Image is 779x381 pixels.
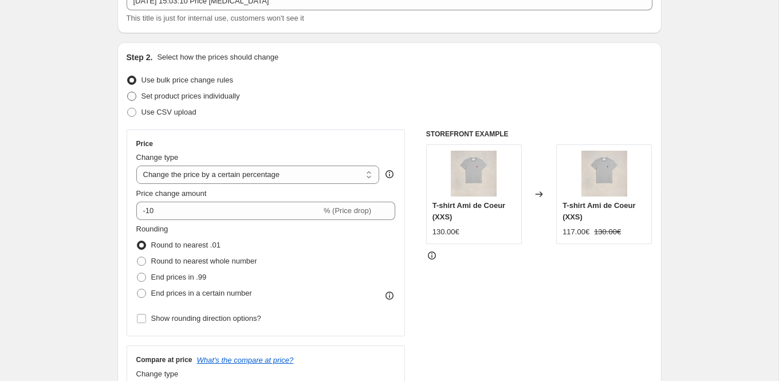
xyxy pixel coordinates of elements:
[141,108,196,116] span: Use CSV upload
[151,314,261,323] span: Show rounding direction options?
[136,153,179,162] span: Change type
[136,370,179,378] span: Change type
[127,52,153,63] h2: Step 2.
[151,289,252,297] span: End prices in a certain number
[157,52,278,63] p: Select how the prices should change
[562,226,589,238] div: 117.00€
[136,202,321,220] input: -15
[432,226,459,238] div: 130.00€
[136,189,207,198] span: Price change amount
[127,14,304,22] span: This title is just for internal use, customers won't see it
[432,201,505,221] span: T-shirt Ami de Coeur (XXS)
[151,273,207,281] span: End prices in .99
[136,355,192,364] h3: Compare at price
[197,356,294,364] button: What's the compare at price?
[594,226,621,238] strike: 130.00€
[451,151,497,197] img: 91ecd9ce80ba0c892c39d128f42edfdc_384a1c81-d6e3-4a67-92c3-b3df765b8394_80x.jpg
[581,151,627,197] img: 91ecd9ce80ba0c892c39d128f42edfdc_384a1c81-d6e3-4a67-92c3-b3df765b8394_80x.jpg
[426,129,652,139] h6: STOREFRONT EXAMPLE
[151,257,257,265] span: Round to nearest whole number
[136,139,153,148] h3: Price
[136,225,168,233] span: Rounding
[562,201,635,221] span: T-shirt Ami de Coeur (XXS)
[384,168,395,180] div: help
[324,206,371,215] span: % (Price drop)
[141,92,240,100] span: Set product prices individually
[151,241,221,249] span: Round to nearest .01
[141,76,233,84] span: Use bulk price change rules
